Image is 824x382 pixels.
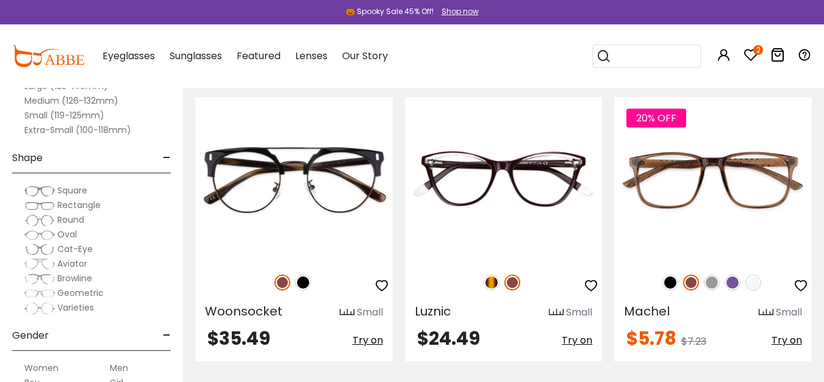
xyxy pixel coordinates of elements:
[566,305,592,320] div: Small
[24,302,55,315] img: Varieties.png
[346,6,434,17] div: 🎃 Spooky Sale 45% Off!
[57,243,93,255] span: Cat-Eye
[57,214,84,226] span: Round
[24,108,104,123] label: Small (119-125mm)
[772,330,802,351] button: Try on
[24,361,59,375] label: Women
[405,97,603,262] img: Brown Luznic - Acetate ,Universal Bridge Fit
[24,185,55,197] img: Square.png
[626,325,676,351] span: $5.78
[57,301,94,314] span: Varieties
[57,184,87,196] span: Square
[57,199,101,211] span: Rectangle
[12,45,84,67] img: abbeglasses.com
[353,330,383,351] button: Try on
[57,258,87,270] span: Aviator
[743,50,758,64] a: 2
[417,325,480,351] span: $24.49
[237,49,281,63] span: Featured
[759,308,773,317] img: size ruler
[205,303,282,320] span: Woonsocket
[504,275,520,290] img: Brown
[274,275,290,290] img: Brown
[772,333,802,347] span: Try on
[24,123,131,137] label: Extra-Small (100-118mm)
[110,361,128,375] label: Men
[435,6,479,16] a: Shop now
[24,214,55,226] img: Round.png
[102,49,155,63] span: Eyeglasses
[163,143,171,173] span: -
[776,305,802,320] div: Small
[24,229,55,241] img: Oval.png
[484,275,500,290] img: Tortoise
[12,143,43,173] span: Shape
[662,275,678,290] img: Black
[681,334,706,348] span: $7.23
[340,308,354,317] img: size ruler
[57,272,92,284] span: Browline
[295,275,311,290] img: Black
[24,93,118,108] label: Medium (126-132mm)
[683,275,699,290] img: Brown
[357,305,383,320] div: Small
[24,258,55,270] img: Aviator.png
[549,308,564,317] img: size ruler
[24,243,55,256] img: Cat-Eye.png
[195,97,393,262] img: Brown Woonsocket - Combination ,Adjust Nose Pads
[12,321,49,350] span: Gender
[57,287,104,299] span: Geometric
[725,275,740,290] img: Purple
[24,287,55,300] img: Geometric.png
[745,275,761,290] img: Translucent
[442,6,479,17] div: Shop now
[295,49,328,63] span: Lenses
[562,330,592,351] button: Try on
[24,200,55,212] img: Rectangle.png
[353,333,383,347] span: Try on
[562,333,592,347] span: Try on
[704,275,720,290] img: Gray
[163,321,171,350] span: -
[626,109,686,128] span: 20% OFF
[170,49,222,63] span: Sunglasses
[753,45,763,55] i: 2
[24,273,55,285] img: Browline.png
[57,228,77,240] span: Oval
[207,325,270,351] span: $35.49
[624,303,670,320] span: Machel
[614,97,812,262] img: Brown Machel - TR ,Universal Bridge Fit
[342,49,388,63] span: Our Story
[415,303,451,320] span: Luznic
